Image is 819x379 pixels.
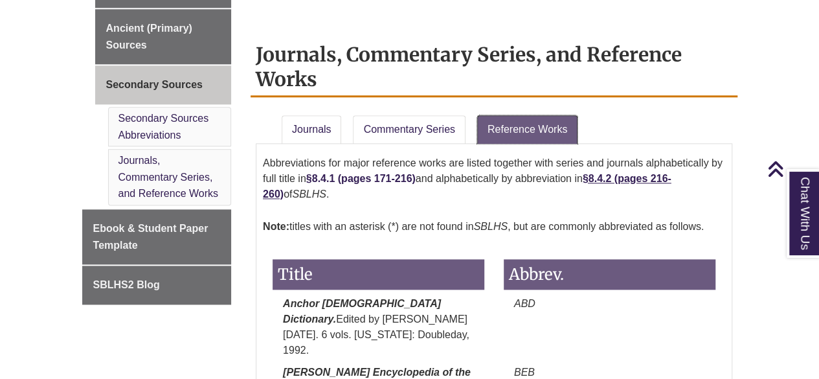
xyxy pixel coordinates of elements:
[306,173,416,184] a: §8.4.1 (pages 171-216)
[93,223,208,251] span: Ebook & Student Paper Template
[263,221,289,232] strong: Note:
[263,150,725,207] p: Abbreviations for major reference works are listed together with series and journals alphabetical...
[95,65,232,104] a: Secondary Sources
[273,259,484,290] h3: Title
[473,221,507,232] em: SBLHS
[82,209,232,264] a: Ebook & Student Paper Template
[82,266,232,304] a: SBLHS2 Blog
[118,155,218,199] a: Journals, Commentary Series, and Reference Works
[263,214,725,240] p: titles with an asterisk (*) are not found in , but are commonly abbreviated as follows.
[118,113,209,141] a: Secondary Sources Abbreviations
[504,259,715,290] h3: Abbrev.
[477,115,578,144] a: Reference Works
[263,173,671,200] a: §8.4.2 (pages 216-260)
[767,160,816,178] a: Back to Top
[514,367,535,378] em: BEB
[292,189,326,200] em: SBLHS
[93,279,160,290] span: SBLHS2 Blog
[353,115,465,144] a: Commentary Series
[283,298,441,325] em: Anchor [DEMOGRAPHIC_DATA] Dictionary.
[273,296,484,358] p: Edited by [PERSON_NAME][DATE]. 6 vols. [US_STATE]: Doubleday, 1992.
[514,298,535,309] em: ABD
[282,115,341,144] a: Journals
[251,38,737,97] h2: Journals, Commentary Series, and Reference Works
[95,9,232,64] a: Ancient (Primary) Sources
